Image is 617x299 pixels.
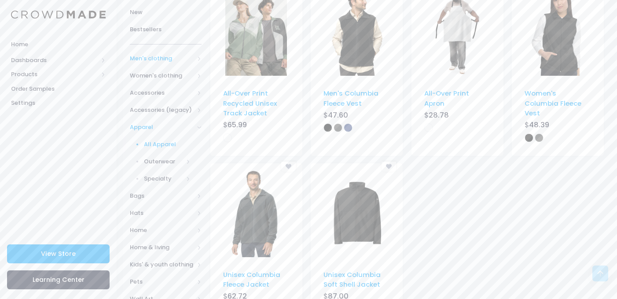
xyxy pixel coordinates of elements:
span: Charcoal Heather [535,133,544,142]
span: Pets [130,277,194,286]
img: Logo [11,11,106,19]
span: Order Samples [11,85,106,93]
a: Learning Center [7,270,110,289]
div: $ [323,110,389,122]
a: View Store [7,244,110,263]
div: $ [223,120,289,132]
a: Unisex Columbia Soft Shell Jacket [323,270,381,289]
div: $ [525,120,591,132]
a: All Apparel [118,136,202,153]
span: Accessories (legacy) [130,106,194,114]
span: New [130,8,202,17]
span: 47.60 [328,110,348,120]
span: 65.99 [228,120,247,130]
span: Settings [11,99,106,107]
span: Specialty [144,174,184,183]
a: All-Over Print Recycled Unisex Track Jacket [223,89,277,118]
span: Accessories [130,89,194,97]
span: Charcoal Heather [334,123,342,132]
span: View Store [41,249,76,258]
span: Bestsellers [130,25,202,34]
span: Women's clothing [130,71,194,80]
a: Women's Columbia Fleece Vest [525,89,581,118]
div: $ [424,110,490,122]
a: Men's Columbia Fleece Vest [323,89,378,107]
span: Apparel [130,123,194,132]
span: Black [525,133,533,142]
span: Home [11,40,106,49]
span: Black [323,123,332,132]
span: Collegiate Navy [344,123,353,132]
span: Dashboards [11,56,98,65]
span: 48.39 [529,120,549,130]
span: Outerwear [144,157,184,166]
span: White [424,123,433,132]
span: Products [11,70,98,79]
a: Unisex Columbia Fleece Jacket [223,270,280,289]
span: Kids' & youth clothing [130,260,194,269]
a: Bestsellers [130,21,202,38]
span: All Apparel [144,140,191,149]
a: New [130,4,202,21]
span: Hats [130,209,194,218]
span: Home & living [130,243,194,252]
span: White [223,133,232,142]
span: Home [130,226,194,235]
a: All-Over Print Apron [424,89,469,107]
span: Learning Center [33,275,84,284]
span: 28.78 [429,110,449,120]
span: Men's clothing [130,54,194,63]
span: Bags [130,192,194,200]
